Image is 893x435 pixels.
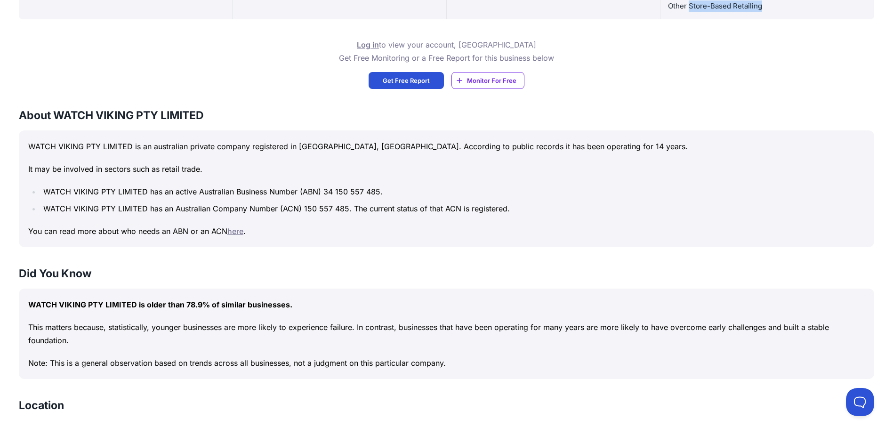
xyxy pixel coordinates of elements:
a: Monitor For Free [451,72,524,89]
span: Monitor For Free [467,76,516,85]
a: Log in [357,40,379,49]
a: Get Free Report [369,72,444,89]
p: WATCH VIKING PTY LIMITED is older than 78.9% of similar businesses. [28,298,865,311]
h3: Location [19,398,64,413]
li: WATCH VIKING PTY LIMITED has an Australian Company Number (ACN) 150 557 485. The current status o... [40,202,865,215]
a: here [227,226,243,236]
p: You can read more about who needs an ABN or an ACN . [28,225,865,238]
p: to view your account, [GEOGRAPHIC_DATA] Get Free Monitoring or a Free Report for this business below [339,38,554,64]
h3: About WATCH VIKING PTY LIMITED [19,108,874,123]
span: Get Free Report [383,76,430,85]
p: This matters because, statistically, younger businesses are more likely to experience failure. In... [28,321,865,347]
h3: Did You Know [19,266,874,281]
p: It may be involved in sectors such as retail trade. [28,162,865,176]
div: Other Store-Based Retailing [668,0,866,12]
iframe: Toggle Customer Support [846,388,874,416]
li: WATCH VIKING PTY LIMITED has an active Australian Business Number (ABN) 34 150 557 485. [40,185,865,198]
p: Note: This is a general observation based on trends across all businesses, not a judgment on this... [28,356,865,370]
p: WATCH VIKING PTY LIMITED is an australian private company registered in [GEOGRAPHIC_DATA], [GEOGR... [28,140,865,153]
